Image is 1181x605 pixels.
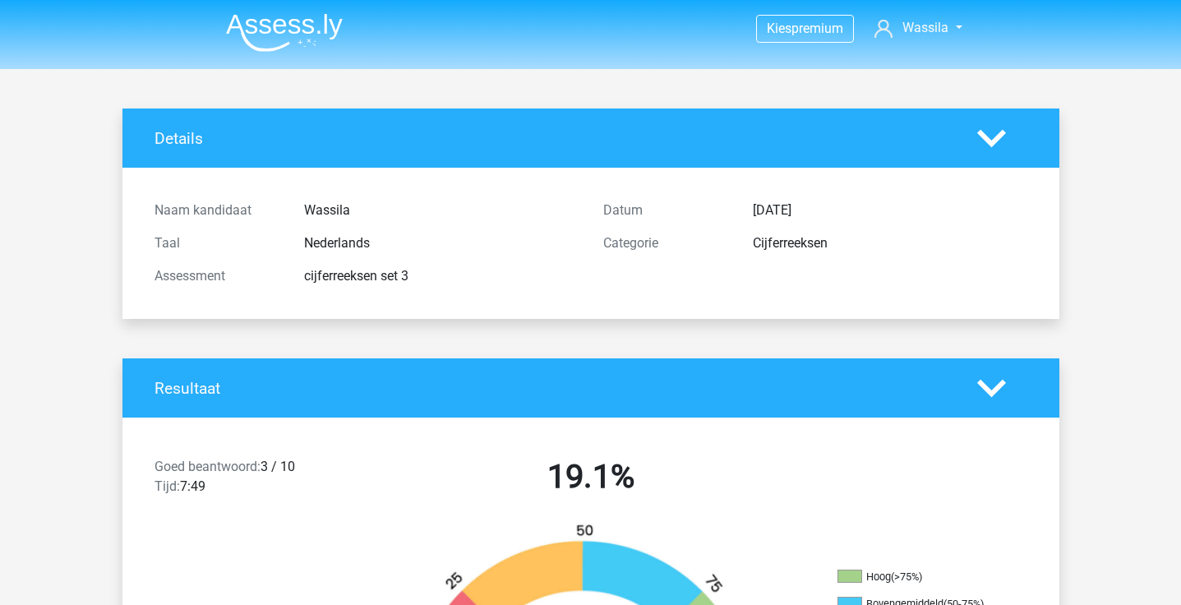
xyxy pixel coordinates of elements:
div: Wassila [292,201,591,220]
span: premium [791,21,843,36]
div: Datum [591,201,740,220]
span: Tijd: [155,478,180,494]
div: Naam kandidaat [142,201,292,220]
div: Assessment [142,266,292,286]
div: (>75%) [891,570,922,583]
div: 3 / 10 7:49 [142,457,367,503]
div: Taal [142,233,292,253]
a: Kiespremium [757,17,853,39]
span: Kies [767,21,791,36]
img: Assessly [226,13,343,52]
a: Wassila [868,18,968,38]
div: Nederlands [292,233,591,253]
div: Cijferreeksen [740,233,1040,253]
span: Wassila [902,20,948,35]
span: Goed beantwoord: [155,459,261,474]
div: [DATE] [740,201,1040,220]
h4: Resultaat [155,379,953,398]
div: cijferreeksen set 3 [292,266,591,286]
h4: Details [155,129,953,148]
li: Hoog [837,570,1002,584]
div: Categorie [591,233,740,253]
h2: 19.1% [379,457,803,496]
